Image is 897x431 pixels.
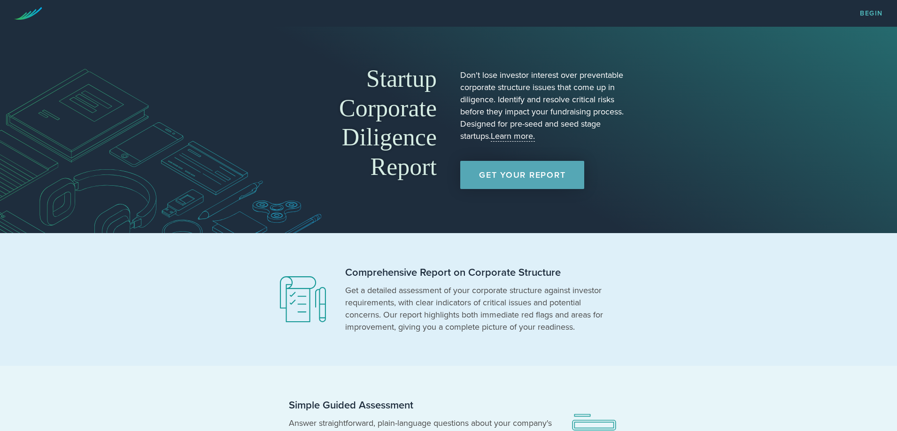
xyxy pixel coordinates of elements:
[270,64,437,181] h1: Startup Corporate Diligence Report
[345,266,608,280] h2: Comprehensive Report on Corporate Structure
[460,161,584,189] a: Get Your Report
[289,399,552,412] h2: Simple Guided Assessment
[491,131,535,142] a: Learn more.
[345,284,608,333] p: Get a detailed assessment of your corporate structure against investor requirements, with clear i...
[460,69,627,142] p: Don't lose investor interest over preventable corporate structure issues that come up in diligenc...
[860,10,883,17] a: Begin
